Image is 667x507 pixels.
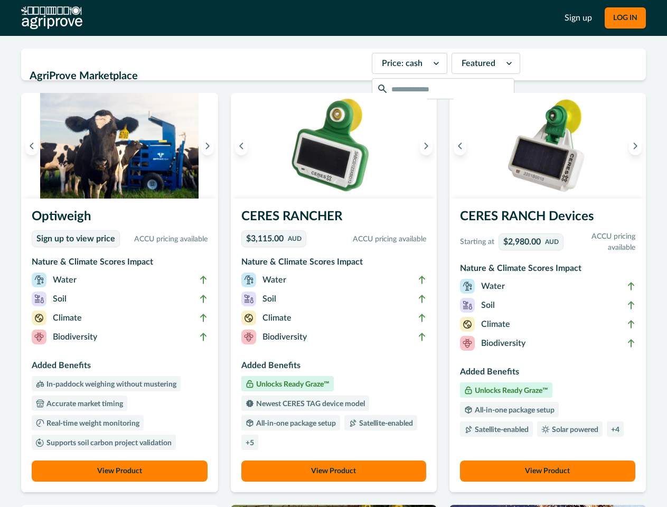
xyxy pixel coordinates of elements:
button: View Product [460,461,636,482]
h3: CERES RANCH Devices [460,207,636,230]
p: Water [53,274,77,286]
p: Climate [481,318,510,331]
button: Previous image [235,136,248,155]
p: Newest CERES TAG device model [254,400,365,408]
p: Satellite-enabled [357,420,413,427]
p: Water [262,274,286,286]
p: Water [481,280,505,293]
p: $2,980.00 [503,238,541,246]
img: A single CERES RANCHER device [231,93,437,199]
button: LOG IN [605,7,646,29]
p: AUD [288,236,302,242]
p: Climate [53,312,82,324]
button: Next image [420,136,433,155]
p: Solar powered [550,426,598,434]
p: Soil [53,293,67,305]
h3: Added Benefits [460,365,636,382]
p: AUD [545,239,559,245]
p: Starting at [460,237,494,248]
p: Real-time weight monitoring [44,420,139,427]
p: Biodiversity [481,337,525,350]
button: Next image [629,136,642,155]
h3: Optiweigh [32,207,208,230]
h3: Nature & Climate Scores Impact [460,262,636,279]
h3: Added Benefits [241,359,426,376]
p: $3,115.00 [246,234,284,243]
p: ACCU pricing available [124,234,208,245]
p: ACCU pricing available [568,231,636,253]
button: Previous image [454,136,466,155]
h3: Nature & Climate Scores Impact [241,256,426,273]
p: Satellite-enabled [473,426,529,434]
img: AgriProve logo [21,6,82,30]
button: View Product [32,461,208,482]
h3: Nature & Climate Scores Impact [32,256,208,273]
p: Biodiversity [53,331,97,343]
img: A single CERES RANCH device [449,93,646,199]
p: + 5 [246,439,254,447]
p: ACCU pricing available [311,234,426,245]
p: Accurate market timing [44,400,123,408]
p: Supports soil carbon project validation [44,439,172,447]
h3: Added Benefits [32,359,208,376]
a: Sign up to view price [32,230,120,247]
p: In-paddock weighing without mustering [44,381,176,388]
p: Climate [262,312,292,324]
h2: AgriProve Marketplace [30,66,365,86]
p: Soil [481,299,495,312]
p: Unlocks Ready Graze™ [473,387,548,395]
button: Previous image [25,136,38,155]
img: A screenshot of the Ready Graze application showing a 3D map of animal positions [21,93,218,199]
button: View Product [241,461,426,482]
p: All-in-one package setup [254,420,336,427]
p: + 4 [611,426,619,434]
h3: CERES RANCHER [241,207,426,230]
button: Next image [201,136,214,155]
p: Unlocks Ready Graze™ [254,381,330,388]
a: Sign up [565,12,592,24]
p: Sign up to view price [36,234,115,244]
p: Soil [262,293,276,305]
p: All-in-one package setup [473,407,555,414]
p: Biodiversity [262,331,307,343]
